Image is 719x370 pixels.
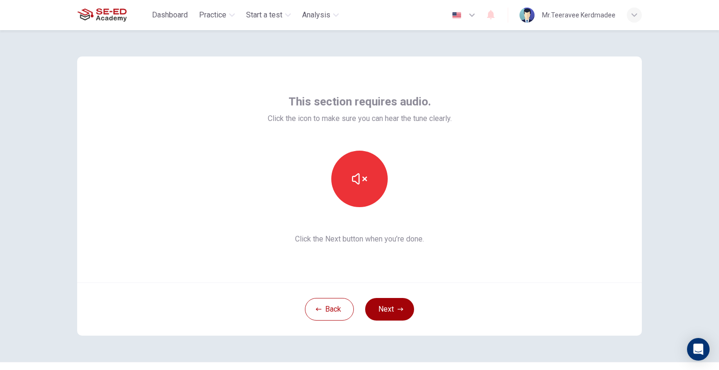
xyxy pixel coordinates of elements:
div: Mr.Teeravee Kerdmadee [542,9,615,21]
img: SE-ED Academy logo [77,6,127,24]
div: Open Intercom Messenger [687,338,710,361]
button: Analysis [298,7,343,24]
button: Back [305,298,354,321]
span: Practice [199,9,226,21]
button: Practice [195,7,239,24]
span: Analysis [302,9,330,21]
img: Profile picture [519,8,535,23]
span: Dashboard [152,9,188,21]
button: Start a test [242,7,295,24]
button: Next [365,298,414,321]
a: SE-ED Academy logo [77,6,148,24]
img: en [451,12,463,19]
button: Dashboard [148,7,192,24]
span: Start a test [246,9,282,21]
span: This section requires audio. [288,94,431,109]
span: Click the Next button when you’re done. [268,233,452,245]
span: Click the icon to make sure you can hear the tune clearly. [268,113,452,124]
